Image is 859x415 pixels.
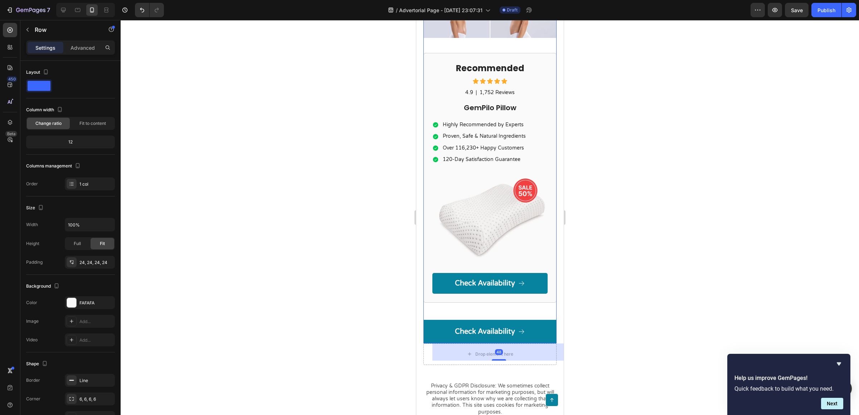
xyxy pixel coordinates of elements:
[791,7,803,13] span: Save
[26,105,64,115] div: Column width
[135,3,164,17] div: Undo/Redo
[26,337,38,343] div: Video
[821,398,843,409] button: Next question
[811,3,841,17] button: Publish
[5,131,17,137] div: Beta
[26,359,49,369] div: Shape
[26,282,61,291] div: Background
[835,360,843,368] button: Hide survey
[35,120,62,127] span: Change ratio
[26,299,37,306] div: Color
[416,20,564,415] iframe: Design area
[785,3,809,17] button: Save
[100,240,105,247] span: Fit
[35,25,96,34] p: Row
[26,221,38,228] div: Width
[396,6,398,14] span: /
[399,6,482,14] span: Advertorial Page - [DATE] 23:07:31
[3,3,53,17] button: 7
[26,259,43,265] div: Padding
[74,240,81,247] span: Full
[734,385,843,392] p: Quick feedback to build what you need.
[26,240,39,247] div: Height
[71,44,95,52] p: Advanced
[26,318,39,324] div: Image
[35,44,55,52] p: Settings
[79,259,113,266] div: 24, 24, 24, 24
[26,68,50,77] div: Layout
[507,7,518,13] span: Draft
[26,181,38,187] div: Order
[734,360,843,409] div: Help us improve GemPages!
[47,6,50,14] p: 7
[26,377,40,384] div: Border
[79,300,113,306] div: FAFAFA
[26,203,45,213] div: Size
[26,396,40,402] div: Corner
[26,161,82,171] div: Columns management
[79,120,106,127] span: Fit to content
[79,377,113,384] div: Line
[79,181,113,187] div: 1 col
[7,76,17,82] div: 450
[79,318,113,325] div: Add...
[65,218,115,231] input: Auto
[28,137,113,147] div: 12
[79,337,113,343] div: Add...
[817,6,835,14] div: Publish
[79,396,113,402] div: 6, 6, 6, 6
[734,374,843,382] h2: Help us improve GemPages!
